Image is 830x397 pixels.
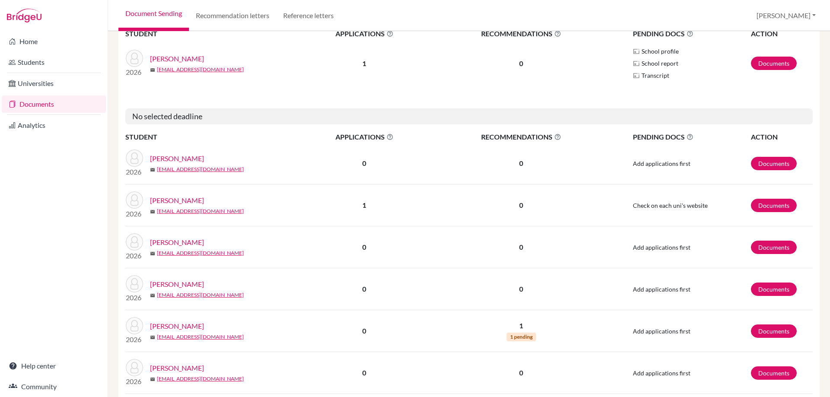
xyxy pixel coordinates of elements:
p: 0 [431,200,612,210]
th: ACTION [750,131,813,143]
p: 2026 [126,376,143,387]
a: Community [2,378,106,395]
span: School profile [642,47,679,56]
img: Parchments logo [633,48,640,55]
img: Carrero, Camila [126,191,143,209]
span: mail [150,67,155,73]
a: [PERSON_NAME] [150,195,204,206]
th: STUDENT [125,28,298,39]
a: Documents [2,95,106,113]
a: Documents [751,199,797,212]
b: 0 [362,243,366,251]
img: Mikolji, Avery [126,50,143,67]
span: Transcript [642,71,669,80]
p: 0 [431,284,612,294]
img: Parchments logo [633,72,640,79]
a: [EMAIL_ADDRESS][DOMAIN_NAME] [157,375,244,383]
b: 0 [362,368,366,377]
span: APPLICATIONS [299,132,430,142]
span: mail [150,209,155,214]
b: 0 [362,327,366,335]
a: [EMAIL_ADDRESS][DOMAIN_NAME] [157,333,244,341]
a: Documents [751,283,797,296]
p: 0 [431,242,612,252]
a: [PERSON_NAME] [150,153,204,164]
span: mail [150,377,155,382]
span: mail [150,167,155,172]
span: School report [642,59,678,68]
b: 0 [362,285,366,293]
button: [PERSON_NAME] [753,7,820,24]
span: Add applications first [633,160,690,167]
img: Dieguez, Alejandra [126,317,143,334]
p: 2026 [126,209,143,219]
span: Add applications first [633,327,690,335]
img: Binasco, Barbara [126,149,143,167]
a: Documents [751,366,797,380]
b: 0 [362,159,366,167]
a: Documents [751,157,797,170]
th: STUDENT [125,131,298,143]
b: 1 [362,59,366,67]
span: mail [150,335,155,340]
span: RECOMMENDATIONS [431,29,612,39]
a: [EMAIL_ADDRESS][DOMAIN_NAME] [157,66,244,73]
a: [PERSON_NAME] [150,237,204,248]
a: [EMAIL_ADDRESS][DOMAIN_NAME] [157,207,244,215]
a: Documents [751,241,797,254]
span: Add applications first [633,286,690,293]
span: Add applications first [633,369,690,377]
a: Documents [751,324,797,338]
a: Universities [2,75,106,92]
b: 1 [362,201,366,209]
p: 2026 [126,292,143,303]
p: 2026 [126,334,143,345]
p: 0 [431,158,612,168]
p: 0 [431,58,612,69]
span: Add applications first [633,244,690,251]
a: [PERSON_NAME] [150,54,204,64]
a: Students [2,54,106,71]
p: 0 [431,368,612,378]
span: APPLICATIONS [299,29,430,39]
span: RECOMMENDATIONS [431,132,612,142]
img: Godoy, Sebastian [126,359,143,376]
img: Cepeda, Juan [126,233,143,251]
a: Documents [751,57,797,70]
span: PENDING DOCS [633,29,750,39]
span: Check on each uni's website [633,202,708,209]
span: PENDING DOCS [633,132,750,142]
a: [EMAIL_ADDRESS][DOMAIN_NAME] [157,165,244,173]
p: 1 [431,321,612,331]
span: 1 pending [507,333,536,341]
a: Analytics [2,117,106,134]
a: [PERSON_NAME] [150,321,204,331]
a: [PERSON_NAME] [150,363,204,373]
p: 2026 [126,251,143,261]
a: [PERSON_NAME] [150,279,204,289]
img: Chow, Whitney [126,275,143,292]
p: 2026 [126,67,143,77]
a: [EMAIL_ADDRESS][DOMAIN_NAME] [157,249,244,257]
img: Parchments logo [633,60,640,67]
p: 2026 [126,167,143,177]
h5: No selected deadline [125,108,813,125]
span: mail [150,293,155,298]
img: Bridge-U [7,9,41,22]
th: ACTION [750,28,813,39]
a: Home [2,33,106,50]
a: [EMAIL_ADDRESS][DOMAIN_NAME] [157,291,244,299]
a: Help center [2,357,106,375]
span: mail [150,251,155,256]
